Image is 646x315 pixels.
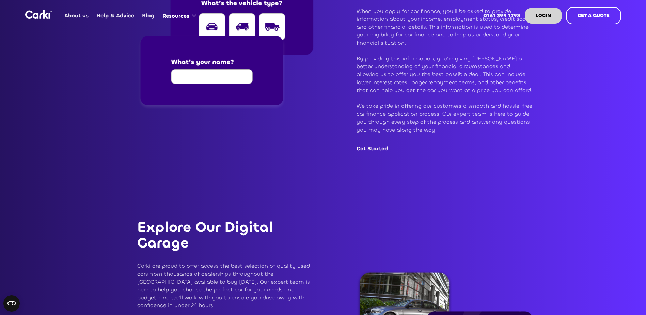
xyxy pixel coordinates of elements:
[479,2,524,29] a: 0161 399 1798
[566,7,621,24] a: GET A QUOTE
[536,12,551,19] strong: LOGIN
[525,8,562,24] a: LOGIN
[138,2,158,29] a: Blog
[61,2,93,29] a: About us
[158,3,203,29] div: Resources
[3,295,20,312] button: Open CMP widget
[25,10,52,19] img: Logo
[357,145,388,152] a: Get Started
[162,12,189,20] div: Resources
[93,2,138,29] a: Help & Advice
[25,10,52,19] a: home
[578,12,610,19] strong: GET A QUOTE
[483,12,521,19] strong: 0161 399 1798
[137,220,314,251] p: Explore Our Digital Garage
